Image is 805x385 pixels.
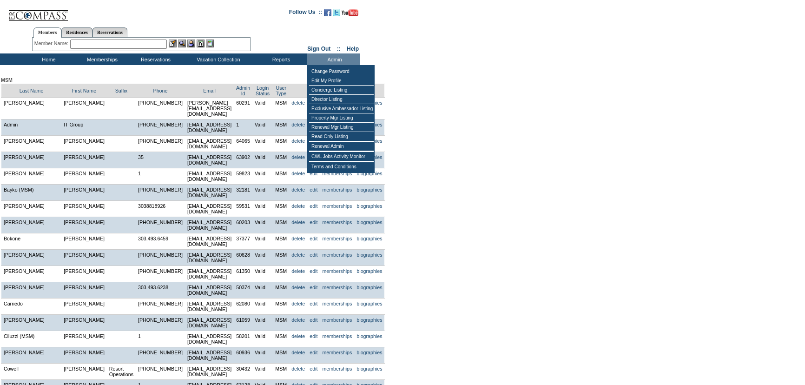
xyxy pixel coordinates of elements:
[185,217,234,233] td: [EMAIL_ADDRESS][DOMAIN_NAME]
[1,315,62,331] td: [PERSON_NAME]
[1,282,62,299] td: [PERSON_NAME]
[322,317,352,323] a: memberships
[61,233,107,250] td: [PERSON_NAME]
[356,187,382,192] a: biographies
[236,85,250,96] a: Admin Id
[322,171,352,176] a: memberships
[61,331,107,347] td: [PERSON_NAME]
[310,317,317,323] a: edit
[252,315,273,331] td: Valid
[291,219,305,225] a: delete
[309,76,374,86] td: Edit My Profile
[178,40,186,47] img: View
[185,282,234,299] td: [EMAIL_ADDRESS][DOMAIN_NAME]
[309,132,374,141] td: Read Only Listing
[310,268,317,274] a: edit
[61,315,107,331] td: [PERSON_NAME]
[185,331,234,347] td: [EMAIL_ADDRESS][DOMAIN_NAME]
[185,233,234,250] td: [EMAIL_ADDRESS][DOMAIN_NAME]
[136,331,185,347] td: 1
[136,201,185,217] td: 3038818926
[8,2,68,21] img: Compass Home
[1,136,62,152] td: [PERSON_NAME]
[291,366,305,372] a: delete
[234,201,252,217] td: 59531
[74,53,128,65] td: Memberships
[234,136,252,152] td: 64065
[322,350,352,355] a: memberships
[273,331,289,347] td: MSM
[234,152,252,168] td: 63902
[61,168,107,185] td: [PERSON_NAME]
[291,171,305,176] a: delete
[324,9,331,16] img: Become our fan on Facebook
[185,250,234,266] td: [EMAIL_ADDRESS][DOMAIN_NAME]
[322,219,352,225] a: memberships
[34,40,70,47] div: Member Name:
[136,347,185,364] td: [PHONE_NUMBER]
[291,317,305,323] a: delete
[309,104,374,113] td: Exclusive Ambassador Listing
[197,40,205,47] img: Reservations
[185,347,234,364] td: [EMAIL_ADDRESS][DOMAIN_NAME]
[273,282,289,299] td: MSM
[322,285,352,290] a: memberships
[234,331,252,347] td: 58201
[291,100,305,106] a: delete
[273,168,289,185] td: MSM
[136,185,185,201] td: [PHONE_NUMBER]
[1,266,62,282] td: [PERSON_NAME]
[252,201,273,217] td: Valid
[309,162,374,171] td: Terms and Conditions
[61,364,107,380] td: [PERSON_NAME]
[206,40,214,47] img: b_calculator.gif
[291,138,305,144] a: delete
[61,185,107,201] td: [PERSON_NAME]
[356,350,382,355] a: biographies
[1,364,62,380] td: Cowell
[61,98,107,119] td: [PERSON_NAME]
[252,282,273,299] td: Valid
[136,136,185,152] td: [PHONE_NUMBER]
[309,86,374,95] td: Concierge Listing
[273,347,289,364] td: MSM
[234,185,252,201] td: 32181
[185,299,234,315] td: [EMAIL_ADDRESS][DOMAIN_NAME]
[324,12,331,17] a: Become our fan on Facebook
[273,152,289,168] td: MSM
[1,233,62,250] td: Bokone
[310,171,317,176] a: edit
[356,252,382,258] a: biographies
[185,98,234,119] td: [PERSON_NAME][EMAIL_ADDRESS][DOMAIN_NAME]
[1,331,62,347] td: Ciluzzi (MSM)
[185,315,234,331] td: [EMAIL_ADDRESS][DOMAIN_NAME]
[273,233,289,250] td: MSM
[252,152,273,168] td: Valid
[252,364,273,380] td: Valid
[342,12,358,17] a: Subscribe to our YouTube Channel
[310,236,317,241] a: edit
[291,268,305,274] a: delete
[252,331,273,347] td: Valid
[136,282,185,299] td: 303.493.6238
[1,98,62,119] td: [PERSON_NAME]
[234,315,252,331] td: 61059
[136,364,185,380] td: [PHONE_NUMBER]
[322,366,352,372] a: memberships
[356,203,382,209] a: biographies
[185,119,234,136] td: [EMAIL_ADDRESS][DOMAIN_NAME]
[1,168,62,185] td: [PERSON_NAME]
[273,266,289,282] td: MSM
[310,366,317,372] a: edit
[1,77,13,83] span: MSM
[234,282,252,299] td: 50374
[356,219,382,225] a: biographies
[309,67,374,76] td: Change Password
[1,299,62,315] td: Carriedo
[356,366,382,372] a: biographies
[256,85,270,96] a: Login Status
[1,201,62,217] td: [PERSON_NAME]
[356,171,382,176] a: biographies
[169,40,177,47] img: b_edit.gif
[234,299,252,315] td: 62080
